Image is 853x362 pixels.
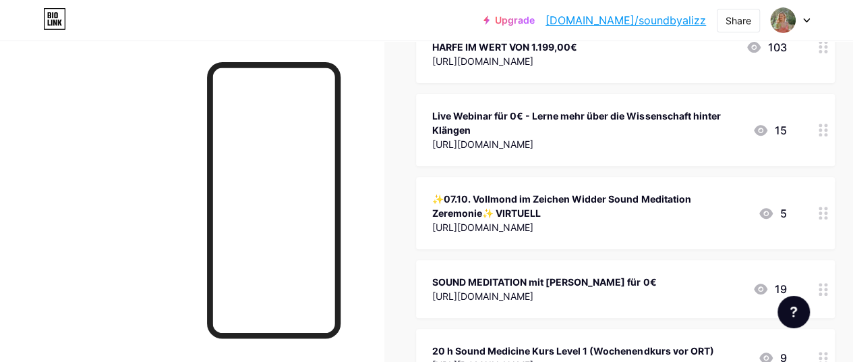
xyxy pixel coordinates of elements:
[770,7,796,33] img: soundbyalizz
[432,289,656,303] div: [URL][DOMAIN_NAME]
[432,275,656,289] div: SOUND MEDITATION mit [PERSON_NAME] für 0€
[753,281,786,297] div: 19
[432,220,747,234] div: [URL][DOMAIN_NAME]
[483,15,535,26] a: Upgrade
[432,54,735,68] div: [URL][DOMAIN_NAME]
[726,14,751,28] div: Share
[746,39,786,55] div: 103
[758,205,786,222] div: 5
[753,122,786,138] div: 15
[432,137,742,151] div: [URL][DOMAIN_NAME]
[432,344,713,358] div: 20 h Sound Medicine Kurs Level 1 (Wochenendkurs vor ORT)
[432,109,742,137] div: Live Webinar für 0€ - Lerne mehr über die Wissenschaft hinter Klängen
[432,192,747,220] div: ✨07.10. Vollmond im Zeichen Widder Sound Meditation Zeremonie✨ VIRTUELL
[546,12,706,28] a: [DOMAIN_NAME]/soundbyalizz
